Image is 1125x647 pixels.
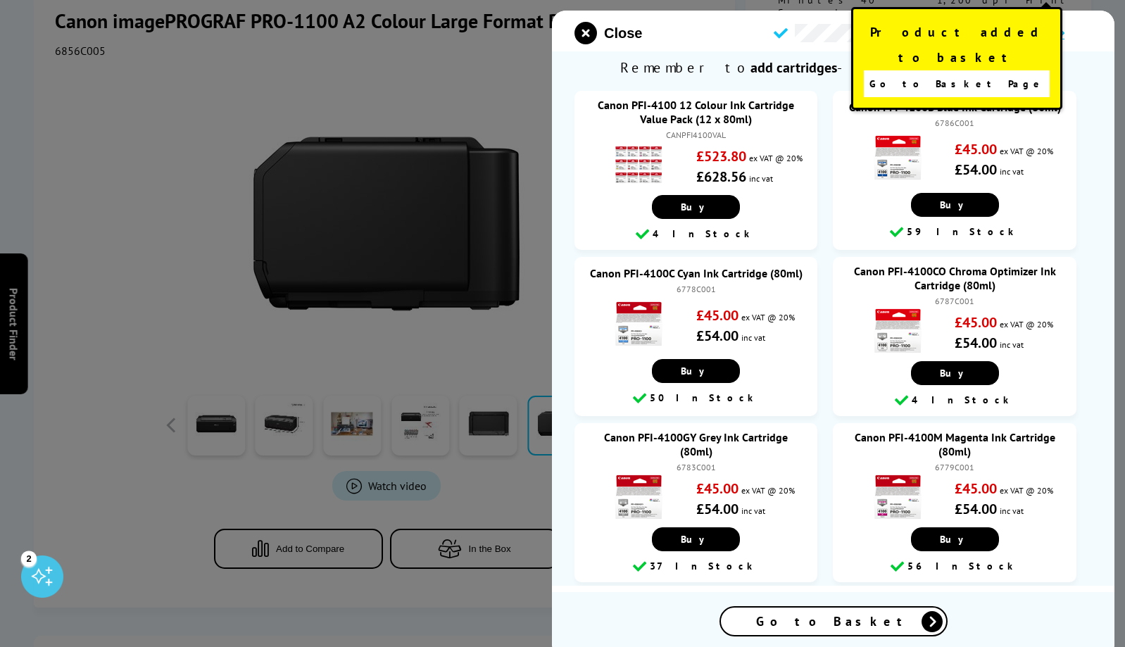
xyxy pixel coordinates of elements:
img: Canon PFI-4100GY Grey Ink Cartridge (80ml) [614,472,663,522]
span: Buy [681,533,711,546]
strong: £54.00 [955,500,997,518]
img: Canon PFI-4100M Magenta Ink Cartridge (80ml) [873,472,922,522]
div: Product added to basket [851,7,1062,110]
span: Remember to - Don’t run out! [552,51,1114,84]
span: Go to Basket [756,613,911,629]
div: 56 In Stock [840,558,1069,575]
span: inc vat [1000,166,1024,177]
div: 6778C001 [589,284,803,294]
div: 4 In Stock [840,392,1069,409]
strong: £45.00 [955,140,997,158]
span: Buy [940,367,970,379]
strong: £45.00 [696,306,739,325]
strong: £54.00 [955,161,997,179]
strong: £45.00 [955,479,997,498]
span: ex VAT @ 20% [741,312,795,322]
button: close modal [574,22,642,44]
span: Buy [681,365,711,377]
span: inc vat [741,332,765,343]
a: Go to Basket Page [864,70,1050,97]
div: 6779C001 [847,462,1062,472]
a: Canon PFI-4100GY Grey Ink Cartridge (80ml) [604,430,788,458]
span: Close [604,25,642,42]
span: ex VAT @ 20% [741,485,795,496]
div: 6787C001 [847,296,1062,306]
div: 2 [21,551,37,566]
b: add cartridges [750,58,837,77]
div: 4 In Stock [582,226,810,243]
img: Canon PFI-4100 12 Colour Ink Cartridge Value Pack (12 x 80ml) [614,140,663,189]
span: Go to Basket Page [869,74,1045,94]
strong: £54.00 [696,327,739,345]
img: Canon PFI-4100C Cyan Ink Cartridge (80ml) [614,299,663,348]
strong: £54.00 [955,334,997,352]
span: inc vat [1000,505,1024,516]
strong: £54.00 [696,500,739,518]
a: Canon PFI-4100 12 Colour Ink Cartridge Value Pack (12 x 80ml) [598,98,794,126]
a: Canon PFI-4100M Magenta Ink Cartridge (80ml) [855,430,1055,458]
div: 6783C001 [589,462,803,472]
span: inc vat [1000,339,1024,350]
div: 59 In Stock [840,224,1069,241]
span: ex VAT @ 20% [1000,146,1053,156]
span: inc vat [741,505,765,516]
span: ex VAT @ 20% [1000,485,1053,496]
div: CANPFI4100VAL [589,130,803,140]
strong: £45.00 [696,479,739,498]
span: ex VAT @ 20% [749,153,803,163]
span: Buy [681,201,711,213]
strong: £628.56 [696,168,746,186]
div: 50 In Stock [582,390,810,407]
img: Canon PFI-4100CO Chroma Optimizer Ink Cartridge (80ml) [873,306,922,356]
a: Canon PFI-4100C Cyan Ink Cartridge (80ml) [590,266,803,280]
span: Buy [940,533,970,546]
strong: £523.80 [696,147,746,165]
span: inc vat [749,173,773,184]
span: ex VAT @ 20% [1000,319,1053,329]
div: 6786C001 [847,118,1062,128]
span: Buy [940,199,970,211]
img: Canon PFI-4100B Blue Ink Cartridge (80ml) [873,133,922,182]
a: Canon PFI-4100CO Chroma Optimizer Ink Cartridge (80ml) [854,264,1056,292]
a: Go to Basket [719,606,948,636]
strong: £45.00 [955,313,997,332]
div: 37 In Stock [582,558,810,575]
a: Canon PFI-4100B Blue Ink Cartridge (80ml) [849,100,1061,114]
